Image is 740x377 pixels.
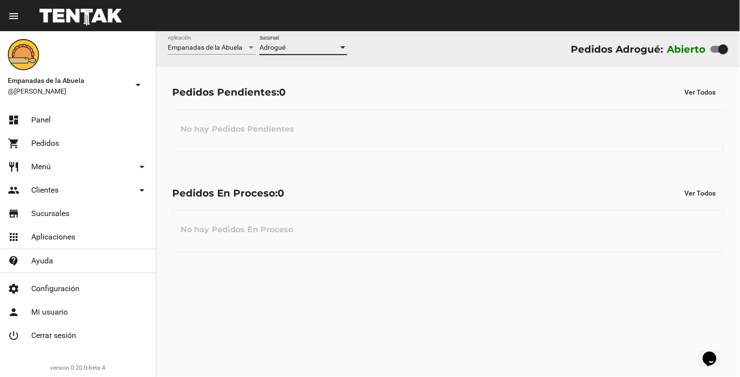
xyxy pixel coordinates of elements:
div: Pedidos Pendientes: [172,84,286,100]
mat-icon: dashboard [8,114,20,126]
h3: No hay Pedidos Pendientes [173,115,302,144]
div: Pedidos En Proceso: [172,185,284,201]
button: Ver Todos [677,83,724,101]
mat-icon: people [8,184,20,196]
mat-icon: arrow_drop_down [136,184,148,196]
mat-icon: apps [8,231,20,243]
span: 0 [279,86,286,98]
span: Cerrar sesión [31,331,76,340]
mat-icon: restaurant [8,161,20,173]
span: Ver Todos [685,189,716,197]
label: Abierto [667,41,706,57]
div: Pedidos Adrogué: [571,41,663,57]
img: f0136945-ed32-4f7c-91e3-a375bc4bb2c5.png [8,39,39,70]
span: Ayuda [31,256,53,266]
span: @[PERSON_NAME] [8,86,128,96]
span: Empanadas de la Abuela [8,75,128,86]
div: version 0.20.0-beta.4 [8,363,148,373]
span: Mi usuario [31,307,68,317]
span: Sucursales [31,209,69,218]
mat-icon: contact_support [8,255,20,267]
span: Pedidos [31,139,59,148]
mat-icon: arrow_drop_down [136,161,148,173]
span: Ver Todos [685,88,716,96]
span: Panel [31,115,51,125]
span: Empanadas de la Abuela [168,43,242,51]
span: Clientes [31,185,59,195]
mat-icon: shopping_cart [8,138,20,149]
mat-icon: power_settings_new [8,330,20,341]
button: Ver Todos [677,184,724,202]
mat-icon: store [8,208,20,219]
span: Aplicaciones [31,232,75,242]
mat-icon: settings [8,283,20,295]
span: Menú [31,162,51,172]
mat-icon: arrow_drop_down [132,79,144,91]
span: Adrogué [260,43,285,51]
span: 0 [278,187,284,199]
mat-icon: menu [8,10,20,22]
span: Configuración [31,284,80,294]
mat-icon: person [8,306,20,318]
iframe: chat widget [699,338,730,367]
h3: No hay Pedidos En Proceso [173,215,301,244]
